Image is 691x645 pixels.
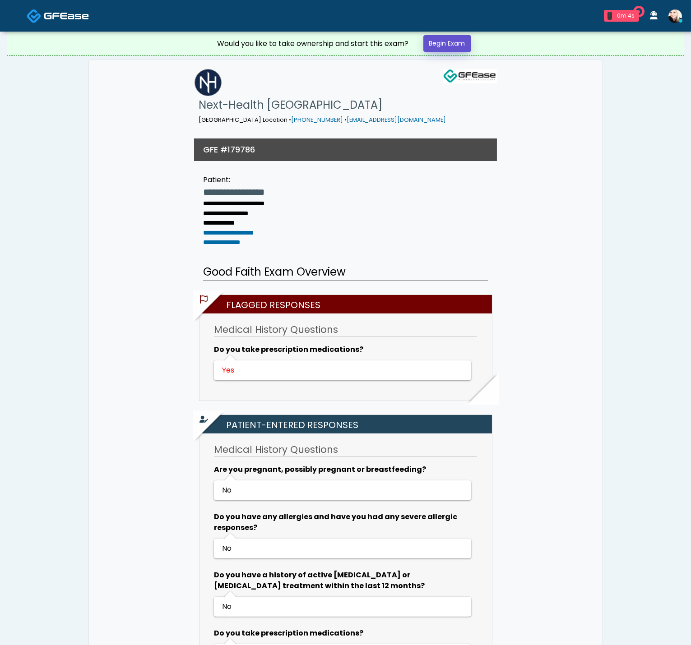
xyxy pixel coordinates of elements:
h3: GFE #179786 [203,144,255,155]
h2: Good Faith Exam Overview [203,264,488,281]
div: Yes [222,365,461,376]
span: No [222,485,232,495]
span: No [222,601,232,612]
div: 0m 4s [616,12,635,20]
img: Docovia [27,9,42,23]
h3: Medical History Questions [214,443,477,457]
a: [PHONE_NUMBER] [292,116,343,124]
span: • [345,116,347,124]
span: • [289,116,292,124]
h3: Medical History Questions [214,323,477,337]
b: Do you have any allergies and have you had any severe allergic responses? [214,511,457,533]
b: Do you have a history of active [MEDICAL_DATA] or [MEDICAL_DATA] treatment within the last 12 mon... [214,570,425,591]
b: Do you take prescription medications? [214,344,363,355]
b: Do you take prescription medications? [214,628,363,638]
small: [GEOGRAPHIC_DATA] Location [199,116,446,124]
div: 1 [608,12,612,20]
h2: Patient-entered Responses [204,415,492,433]
img: Next-Health Woodland Hills [195,69,222,96]
a: Begin Exam [423,35,471,52]
div: Would you like to take ownership and start this exam? [218,38,409,49]
a: Docovia [27,1,89,30]
img: Cynthia Petersen [668,9,682,23]
img: Docovia [44,11,89,20]
h2: Flagged Responses [204,295,492,313]
a: 1 0m 4s [598,6,645,25]
b: Are you pregnant, possibly pregnant or breastfeeding? [214,464,426,475]
div: Patient: [203,175,294,185]
img: GFEase Logo [443,69,497,83]
span: No [222,543,232,553]
a: [EMAIL_ADDRESS][DOMAIN_NAME] [347,116,446,124]
h1: Next-Health [GEOGRAPHIC_DATA] [199,96,446,114]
